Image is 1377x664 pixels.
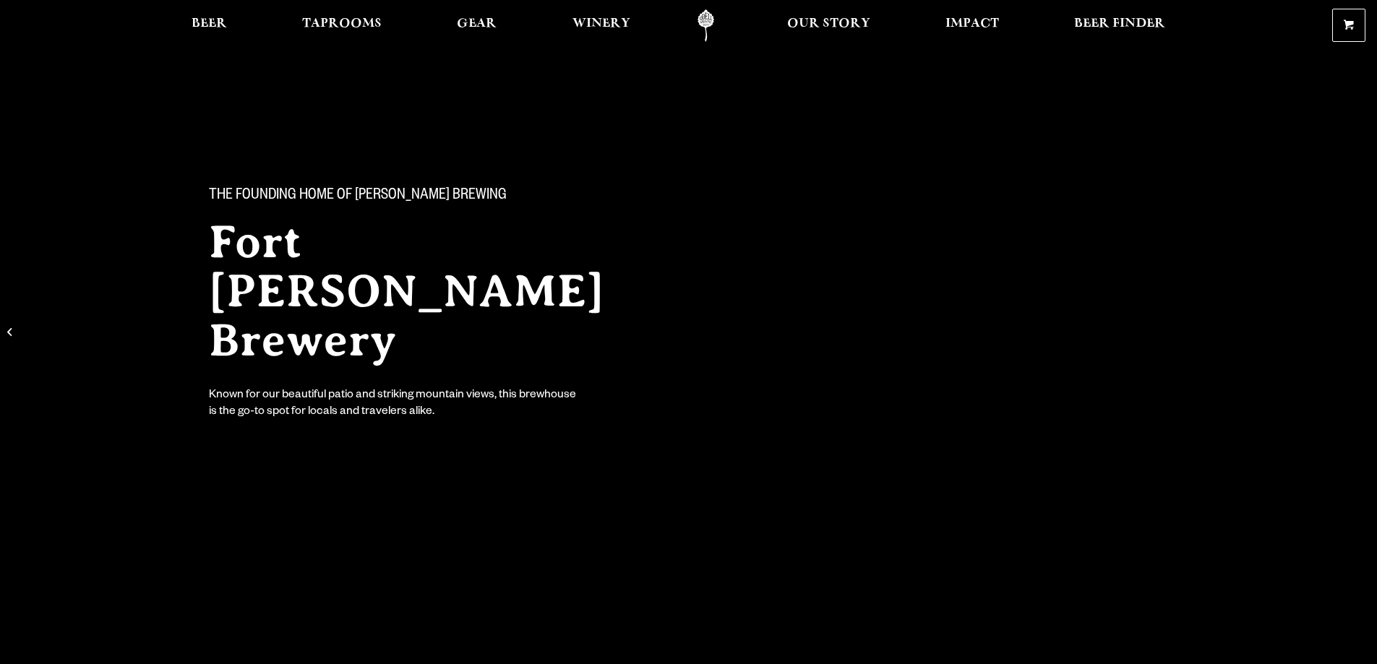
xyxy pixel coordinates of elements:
[936,9,1008,42] a: Impact
[1065,9,1175,42] a: Beer Finder
[1074,18,1165,30] span: Beer Finder
[679,9,733,42] a: Odell Home
[209,187,507,206] span: The Founding Home of [PERSON_NAME] Brewing
[787,18,870,30] span: Our Story
[293,9,391,42] a: Taprooms
[182,9,236,42] a: Beer
[302,18,382,30] span: Taprooms
[778,9,880,42] a: Our Story
[945,18,999,30] span: Impact
[457,18,497,30] span: Gear
[209,217,660,365] h2: Fort [PERSON_NAME] Brewery
[563,9,640,42] a: Winery
[209,388,579,421] div: Known for our beautiful patio and striking mountain views, this brewhouse is the go-to spot for l...
[192,18,227,30] span: Beer
[572,18,630,30] span: Winery
[447,9,506,42] a: Gear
